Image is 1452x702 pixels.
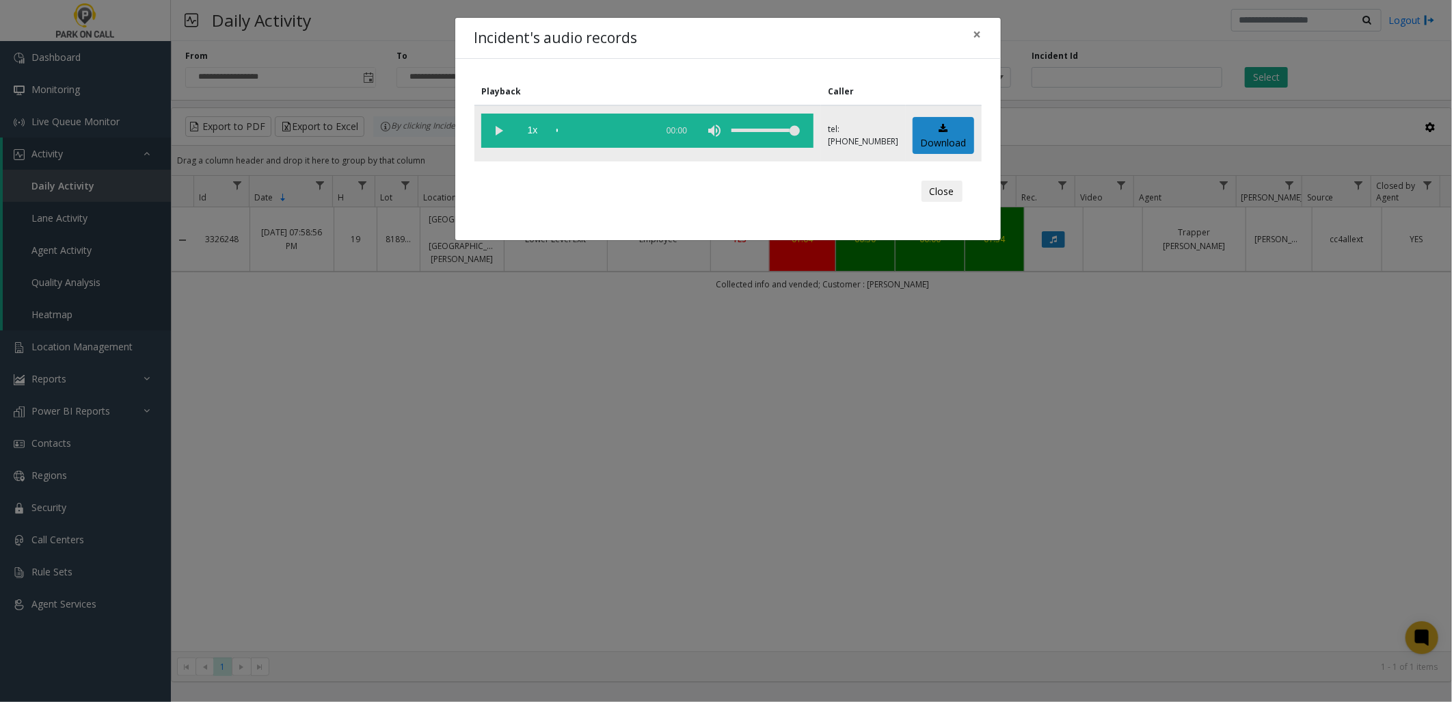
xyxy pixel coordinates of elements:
[821,78,906,105] th: Caller
[973,25,982,44] span: ×
[731,114,800,148] div: volume level
[474,78,821,105] th: Playback
[922,181,963,203] button: Close
[913,117,974,155] a: Download
[515,114,550,148] span: playback speed button
[964,18,991,51] button: Close
[556,114,649,148] div: scrub bar
[828,123,898,148] p: tel:[PHONE_NUMBER]
[474,27,638,49] h4: Incident's audio records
